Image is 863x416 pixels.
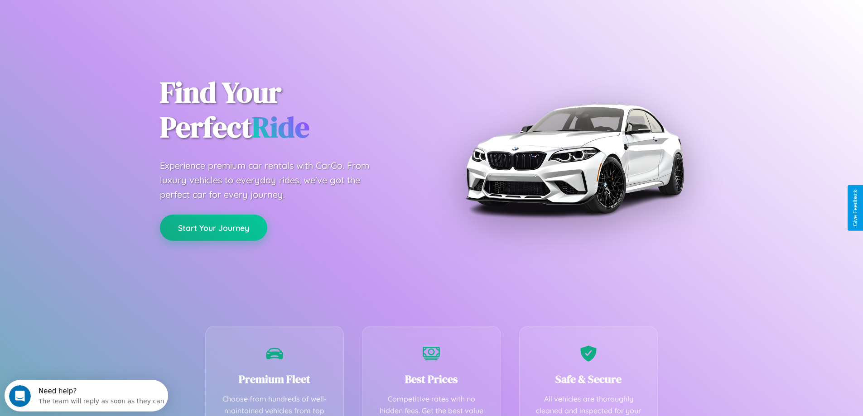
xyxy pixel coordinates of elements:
div: Need help? [34,8,160,15]
span: Ride [252,107,309,147]
iframe: Intercom live chat discovery launcher [5,380,168,411]
div: The team will reply as soon as they can [34,15,160,24]
h3: Premium Fleet [219,372,330,387]
img: Premium BMW car rental vehicle [461,45,688,272]
h1: Find Your Perfect [160,75,418,145]
button: Start Your Journey [160,215,267,241]
h3: Best Prices [376,372,487,387]
div: Open Intercom Messenger [4,4,169,29]
h3: Safe & Secure [533,372,644,387]
p: Experience premium car rentals with CarGo. From luxury vehicles to everyday rides, we've got the ... [160,158,386,202]
iframe: Intercom live chat [9,385,31,407]
div: Give Feedback [852,190,858,226]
